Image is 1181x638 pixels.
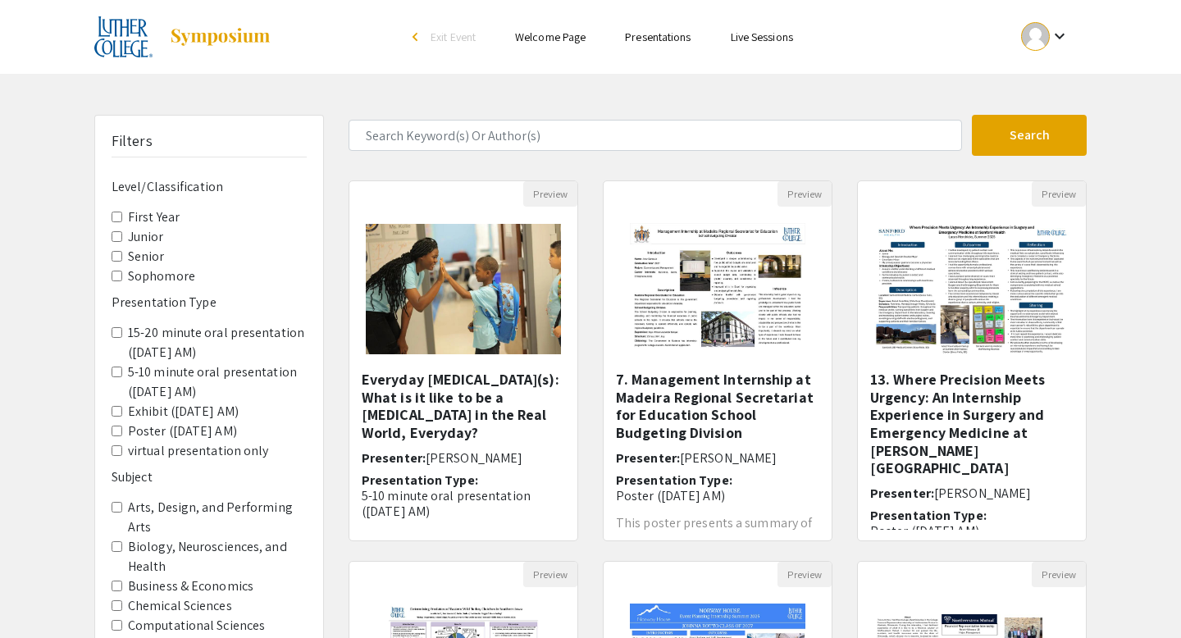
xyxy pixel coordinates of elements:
[413,32,422,42] div: arrow_back_ios
[362,450,565,466] h6: Presenter:
[1032,562,1086,587] button: Preview
[870,507,987,524] span: Presentation Type:
[349,207,577,371] img: <p><span style="background-color: transparent; color: rgb(0, 0, 0);">Everyday Psychologist(s): Wh...
[523,562,577,587] button: Preview
[616,517,819,569] p: This poster presents a summary of my internship experience at the Divisão do Orçamento das Escola...
[613,207,821,371] img: <p>7. Management Internship at Madeira Regional Secretariat for Education School Budgeting Divisi...
[857,180,1087,541] div: Open Presentation <p>13. Where Precision Meets Urgency: An Internship Experience in Surgery and E...
[128,441,269,461] label: virtual presentation only
[128,422,237,441] label: Poster ([DATE] AM)
[616,472,732,489] span: Presentation Type:
[128,362,307,402] label: 5-10 minute oral presentation ([DATE] AM)
[362,488,565,519] p: 5-10 minute oral presentation ([DATE] AM)
[515,30,586,44] a: Welcome Page
[128,402,239,422] label: Exhibit ([DATE] AM)
[616,371,819,441] h5: 7. Management Internship at Madeira Regional Secretariat for Education School Budgeting Division
[870,371,1074,477] h5: 13. Where Precision Meets Urgency: An Internship Experience in Surgery and Emergency Medicine at ...
[616,450,819,466] h6: Presenter:
[523,181,577,207] button: Preview
[426,449,522,467] span: [PERSON_NAME]
[680,449,777,467] span: [PERSON_NAME]
[858,207,1086,371] img: <p>13. Where Precision Meets Urgency: An Internship Experience in Surgery and Emergency Medicine ...
[731,30,793,44] a: Live Sessions
[128,537,307,576] label: Biology, Neurosciences, and Health
[362,472,478,489] span: Presentation Type:
[128,616,265,636] label: Computational Sciences
[112,294,307,310] h6: Presentation Type
[870,523,1074,539] p: Poster ([DATE] AM)
[169,27,271,47] img: Symposium by ForagerOne
[112,179,307,194] h6: Level/Classification
[349,180,578,541] div: Open Presentation <p><span style="background-color: transparent; color: rgb(0, 0, 0);">Everyday P...
[870,485,1074,501] h6: Presenter:
[112,469,307,485] h6: Subject
[128,247,165,267] label: Senior
[362,371,565,441] h5: Everyday [MEDICAL_DATA](s): What is it like to be a [MEDICAL_DATA] in the Real World, Everyday?
[128,576,253,596] label: Business & Economics
[431,30,476,44] span: Exit Event
[128,596,232,616] label: Chemical Sciences
[1050,26,1069,46] mat-icon: Expand account dropdown
[777,181,832,207] button: Preview
[777,562,832,587] button: Preview
[128,323,307,362] label: 15-20 minute oral presentation ([DATE] AM)
[112,132,153,150] h5: Filters
[94,16,153,57] img: 2025 Experiential Learning Showcase
[349,120,962,151] input: Search Keyword(s) Or Author(s)
[616,488,819,504] p: Poster ([DATE] AM)
[1032,181,1086,207] button: Preview
[934,485,1031,502] span: [PERSON_NAME]
[12,564,70,626] iframe: Chat
[128,267,195,286] label: Sophomore
[625,30,691,44] a: Presentations
[128,207,180,227] label: First Year
[603,180,832,541] div: Open Presentation <p>7. Management Internship at Madeira Regional Secretariat for Education Schoo...
[128,227,164,247] label: Junior
[972,115,1087,156] button: Search
[128,498,307,537] label: Arts, Design, and Performing Arts
[94,16,271,57] a: 2025 Experiential Learning Showcase
[1004,18,1087,55] button: Expand account dropdown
